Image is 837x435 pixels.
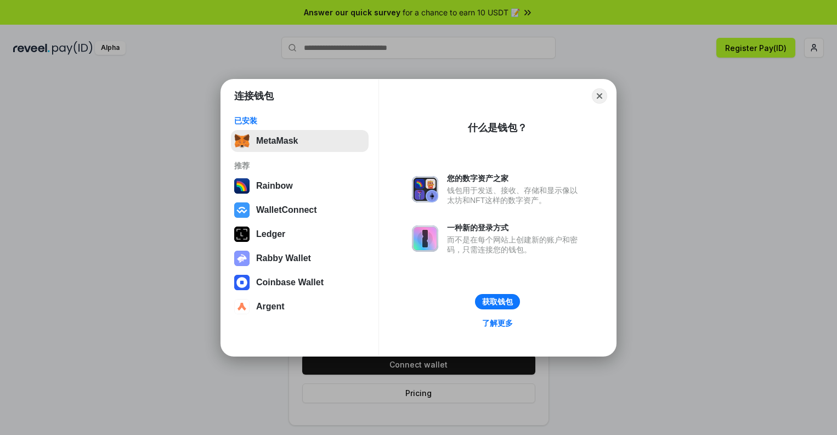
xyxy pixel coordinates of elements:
div: Rabby Wallet [256,253,311,263]
div: 钱包用于发送、接收、存储和显示像以太坊和NFT这样的数字资产。 [447,185,583,205]
div: Coinbase Wallet [256,278,324,287]
button: Close [592,88,607,104]
div: 什么是钱包？ [468,121,527,134]
div: 了解更多 [482,318,513,328]
div: 而不是在每个网站上创建新的账户和密码，只需连接您的钱包。 [447,235,583,255]
button: Ledger [231,223,369,245]
button: MetaMask [231,130,369,152]
img: svg+xml,%3Csvg%20xmlns%3D%22http%3A%2F%2Fwww.w3.org%2F2000%2Fsvg%22%20fill%3D%22none%22%20viewBox... [412,176,438,202]
img: svg+xml,%3Csvg%20xmlns%3D%22http%3A%2F%2Fwww.w3.org%2F2000%2Fsvg%22%20fill%3D%22none%22%20viewBox... [234,251,250,266]
div: 您的数字资产之家 [447,173,583,183]
div: 获取钱包 [482,297,513,307]
div: MetaMask [256,136,298,146]
div: 推荐 [234,161,365,171]
div: 一种新的登录方式 [447,223,583,233]
div: Argent [256,302,285,312]
img: svg+xml,%3Csvg%20width%3D%22120%22%20height%3D%22120%22%20viewBox%3D%220%200%20120%20120%22%20fil... [234,178,250,194]
button: Argent [231,296,369,318]
img: svg+xml,%3Csvg%20fill%3D%22none%22%20height%3D%2233%22%20viewBox%3D%220%200%2035%2033%22%20width%... [234,133,250,149]
button: 获取钱包 [475,294,520,309]
img: svg+xml,%3Csvg%20width%3D%2228%22%20height%3D%2228%22%20viewBox%3D%220%200%2028%2028%22%20fill%3D... [234,299,250,314]
button: WalletConnect [231,199,369,221]
a: 了解更多 [476,316,519,330]
button: Coinbase Wallet [231,272,369,293]
img: svg+xml,%3Csvg%20width%3D%2228%22%20height%3D%2228%22%20viewBox%3D%220%200%2028%2028%22%20fill%3D... [234,275,250,290]
img: svg+xml,%3Csvg%20xmlns%3D%22http%3A%2F%2Fwww.w3.org%2F2000%2Fsvg%22%20width%3D%2228%22%20height%3... [234,227,250,242]
img: svg+xml,%3Csvg%20width%3D%2228%22%20height%3D%2228%22%20viewBox%3D%220%200%2028%2028%22%20fill%3D... [234,202,250,218]
img: svg+xml,%3Csvg%20xmlns%3D%22http%3A%2F%2Fwww.w3.org%2F2000%2Fsvg%22%20fill%3D%22none%22%20viewBox... [412,225,438,252]
button: Rainbow [231,175,369,197]
h1: 连接钱包 [234,89,274,103]
button: Rabby Wallet [231,247,369,269]
div: WalletConnect [256,205,317,215]
div: Ledger [256,229,285,239]
div: Rainbow [256,181,293,191]
div: 已安装 [234,116,365,126]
